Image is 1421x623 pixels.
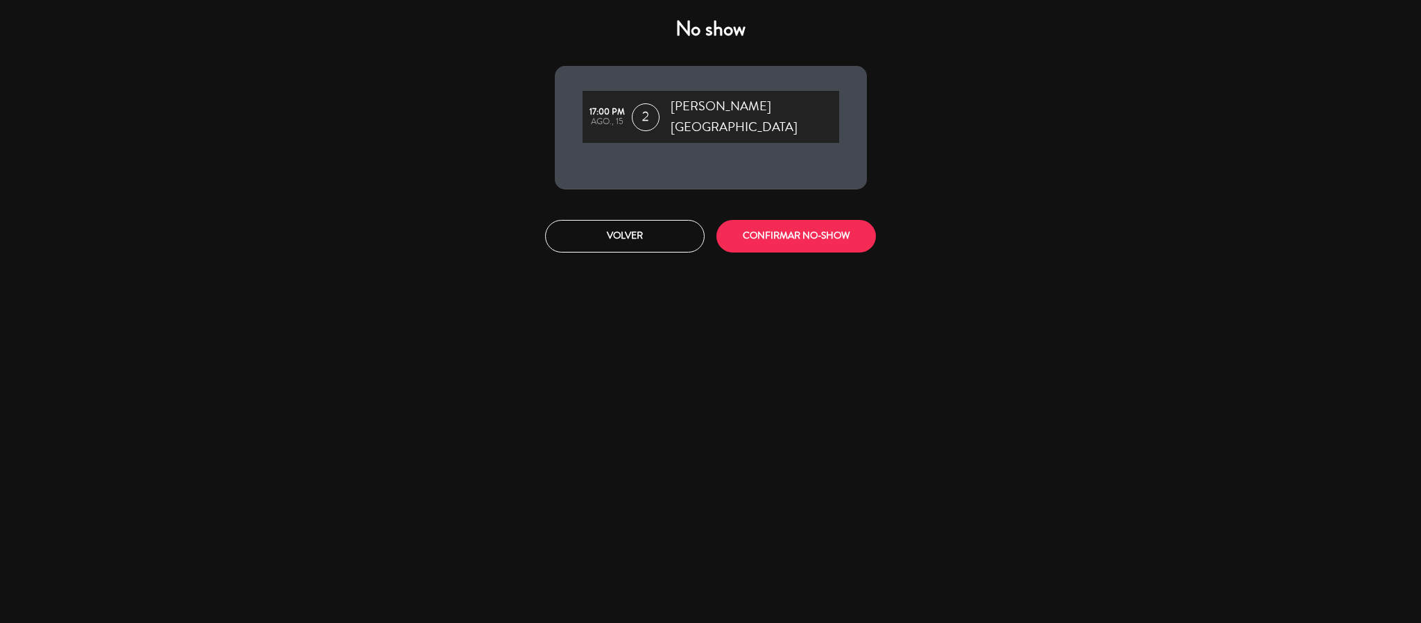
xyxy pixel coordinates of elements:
[716,220,876,253] button: CONFIRMAR NO-SHOW
[545,220,705,253] button: Volver
[632,103,660,131] span: 2
[589,117,625,127] div: ago., 15
[555,17,867,42] h4: No show
[671,96,839,137] span: [PERSON_NAME] [GEOGRAPHIC_DATA]
[589,108,625,117] div: 17:00 PM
